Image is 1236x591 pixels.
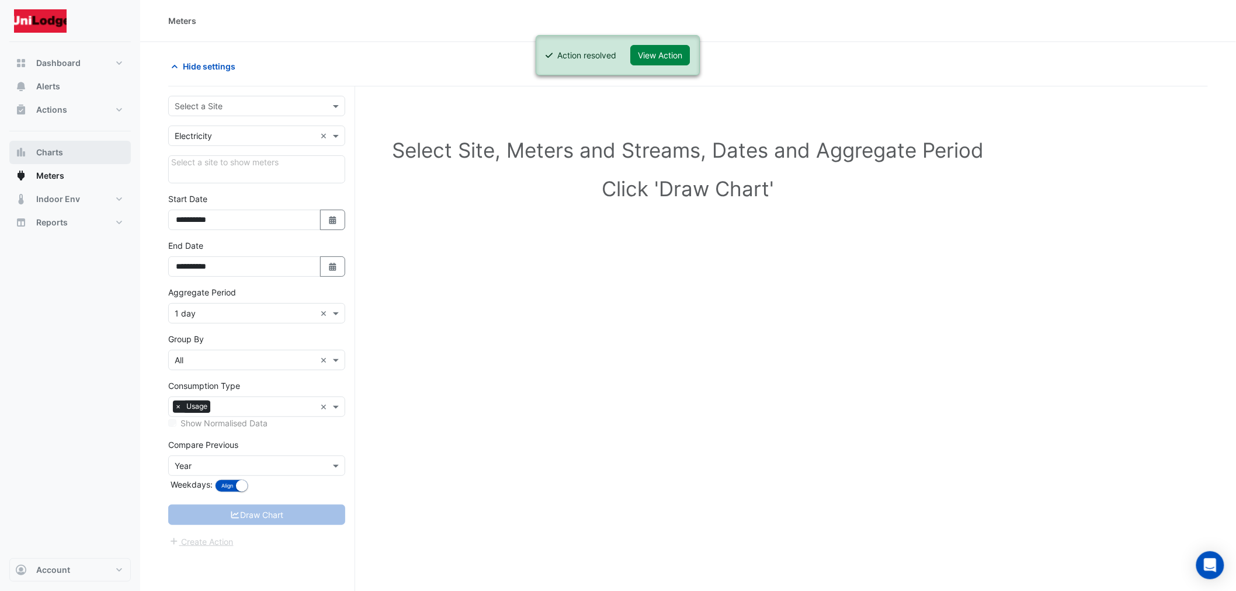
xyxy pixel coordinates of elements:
span: Charts [36,147,63,158]
h1: Select Site, Meters and Streams, Dates and Aggregate Period [187,138,1189,162]
app-escalated-ticket-create-button: Please correct errors first [168,536,234,545]
button: Indoor Env [9,187,131,211]
app-icon: Dashboard [15,57,27,69]
span: Meters [36,170,64,182]
span: × [173,401,183,412]
label: Weekdays: [168,478,213,491]
app-icon: Charts [15,147,27,158]
span: Actions [36,104,67,116]
span: Hide settings [183,60,235,72]
label: Consumption Type [168,380,240,392]
fa-icon: Select Date [328,215,338,225]
fa-icon: Select Date [328,262,338,272]
span: Clear [320,307,330,319]
app-icon: Alerts [15,81,27,92]
label: End Date [168,239,203,252]
label: Aggregate Period [168,286,236,298]
button: Meters [9,164,131,187]
button: Reports [9,211,131,234]
label: Show Normalised Data [180,417,268,429]
div: Open Intercom Messenger [1196,551,1224,579]
app-icon: Reports [15,217,27,228]
div: Select meters or streams to enable normalisation [168,417,345,429]
app-icon: Actions [15,104,27,116]
span: Alerts [36,81,60,92]
button: Hide settings [168,56,243,77]
span: Clear [320,401,330,413]
span: Usage [183,401,210,412]
button: Alerts [9,75,131,98]
button: View Action [631,45,690,65]
span: Dashboard [36,57,81,69]
div: Click Update or Cancel in Details panel [168,155,345,183]
span: Clear [320,130,330,142]
span: Account [36,564,70,576]
app-icon: Meters [15,170,27,182]
span: Indoor Env [36,193,80,205]
button: Dashboard [9,51,131,75]
button: Actions [9,98,131,121]
button: Account [9,558,131,582]
img: Company Logo [14,9,67,33]
label: Group By [168,333,204,345]
label: Start Date [168,193,207,205]
span: Reports [36,217,68,228]
div: Meters [168,15,196,27]
div: Action resolved [558,49,617,61]
label: Compare Previous [168,439,238,451]
button: Charts [9,141,131,164]
h1: Click 'Draw Chart' [187,176,1189,201]
span: Clear [320,354,330,366]
app-icon: Indoor Env [15,193,27,205]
